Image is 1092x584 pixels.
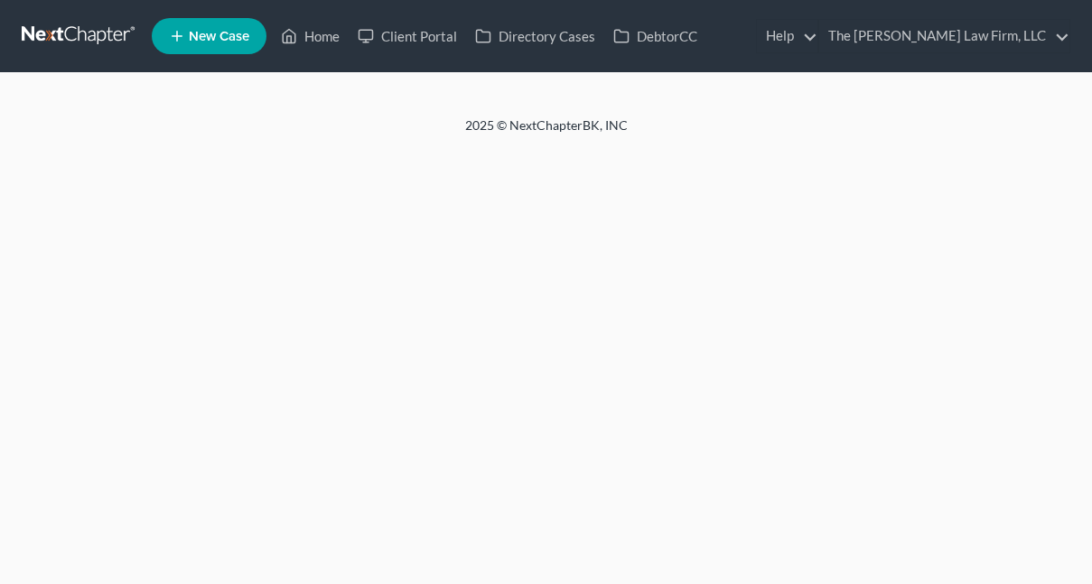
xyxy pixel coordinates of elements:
[32,116,1061,149] div: 2025 © NextChapterBK, INC
[152,18,266,54] new-legal-case-button: New Case
[272,20,349,52] a: Home
[757,20,817,52] a: Help
[466,20,604,52] a: Directory Cases
[604,20,706,52] a: DebtorCC
[349,20,466,52] a: Client Portal
[819,20,1069,52] a: The [PERSON_NAME] Law Firm, LLC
